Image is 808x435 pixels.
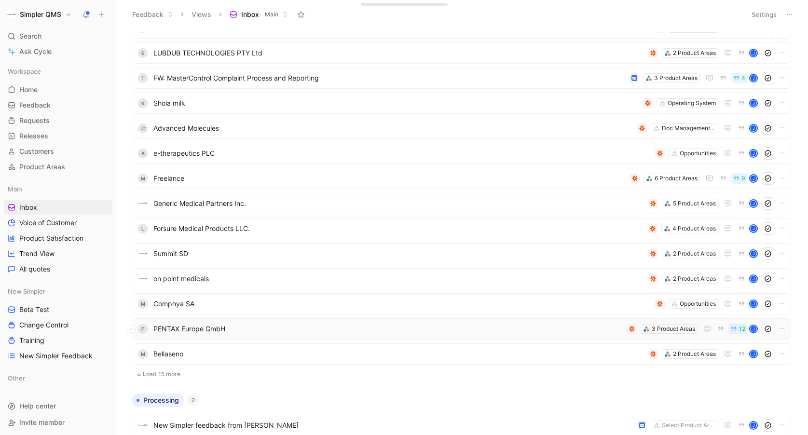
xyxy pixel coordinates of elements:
[138,349,148,359] div: M
[4,231,112,245] a: Product Satisfaction
[133,293,791,314] a: MComphya SAOpportunitiesJ
[138,224,148,233] div: L
[4,246,112,261] a: Trend View
[153,298,651,310] span: Comphya SA
[153,47,644,59] span: LUBDUB TECHNOLOGIES PTY Ltd
[143,395,179,405] span: Processing
[750,275,757,282] div: J
[153,97,639,109] span: Shola milk
[153,348,644,360] span: Bellaseno
[741,75,745,81] span: 4
[652,324,695,334] div: 3 Product Areas
[4,333,112,348] a: Training
[4,182,112,196] div: Main
[4,200,112,215] a: Inbox
[4,262,112,276] a: All quotes
[19,264,50,274] span: All quotes
[265,10,278,19] span: Main
[750,50,757,56] div: J
[4,8,74,21] button: Simpler QMSSimpler QMS
[19,147,54,156] span: Customers
[153,323,623,335] span: PENTAX Europe GmbH
[133,343,791,365] a: MBellaseno2 Product AreasJ
[4,44,112,59] a: Ask Cycle
[680,299,716,309] div: Opportunities
[4,144,112,159] a: Customers
[133,368,791,380] button: Load 15 more
[662,123,716,133] div: Doc Management Systems
[673,48,716,58] div: 2 Product Areas
[133,42,791,64] a: ELUBDUB TECHNOLOGIES PTY Ltd2 Product AreasJ
[750,300,757,307] div: J
[673,199,716,208] div: 5 Product Areas
[138,421,148,430] img: logo
[4,82,112,97] a: Home
[750,225,757,232] div: J
[138,174,148,183] div: M
[4,302,112,317] a: Beta Test
[731,73,747,83] button: 4
[19,249,55,258] span: Trend View
[750,326,757,332] div: J
[133,318,791,340] a: FPENTAX Europe GmbH3 Product Areas12J
[19,233,83,243] span: Product Satisfaction
[747,8,781,21] button: Settings
[4,371,112,388] div: Other
[188,395,199,405] div: 2
[750,125,757,132] div: J
[153,223,644,234] span: Forsure Medical Products LLC.
[672,224,716,233] div: 4 Product Areas
[4,284,112,363] div: New SimplerBeta TestChange ControlTrainingNew Simpler Feedback
[132,394,184,407] button: Processing
[241,10,259,19] span: Inbox
[153,173,626,184] span: Freelance
[750,422,757,429] div: J
[4,129,112,143] a: Releases
[655,174,698,183] div: 6 Product Areas
[133,118,791,139] a: CAdvanced MoleculesDoc Management SystemsJ
[731,173,747,184] button: 9
[19,418,65,426] span: Invite member
[138,149,148,158] div: A
[4,371,112,385] div: Other
[153,420,633,431] span: New Simpler feedback from [PERSON_NAME]
[133,68,791,89] a: TFW: MasterControl Complaint Process and Reporting3 Product Areas4J
[19,305,49,314] span: Beta Test
[133,218,791,239] a: LForsure Medical Products LLC.4 Product AreasJ
[750,150,757,157] div: J
[153,72,626,84] span: FW: MasterControl Complaint Process and Reporting
[673,249,716,258] div: 2 Product Areas
[4,318,112,332] a: Change Control
[133,243,791,264] a: logoSummit SD2 Product AreasJ
[8,184,22,194] span: Main
[750,175,757,182] div: J
[662,421,716,430] div: Select Product Areas
[680,149,716,158] div: Opportunities
[4,216,112,230] a: Voice of Customer
[4,64,112,79] div: Workspace
[19,131,48,141] span: Releases
[138,23,148,33] div: E
[133,268,791,289] a: logoon point medicals2 Product AreasJ
[728,324,747,334] button: 12
[750,200,757,207] div: J
[19,336,44,345] span: Training
[19,203,37,212] span: Inbox
[750,100,757,107] div: J
[8,67,41,76] span: Workspace
[138,249,148,258] img: logo
[133,93,791,114] a: KShola milkOperating SystemJ
[19,218,77,228] span: Voice of Customer
[138,123,148,133] div: C
[19,100,51,110] span: Feedback
[4,182,112,276] div: MainInboxVoice of CustomerProduct SatisfactionTrend ViewAll quotes
[19,46,52,57] span: Ask Cycle
[4,349,112,363] a: New Simpler Feedback
[19,402,56,410] span: Help center
[4,113,112,128] a: Requests
[153,273,644,285] span: on point medicals
[20,10,61,19] h1: Simpler QMS
[750,351,757,357] div: J
[19,351,93,361] span: New Simpler Feedback
[6,10,16,19] img: Simpler QMS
